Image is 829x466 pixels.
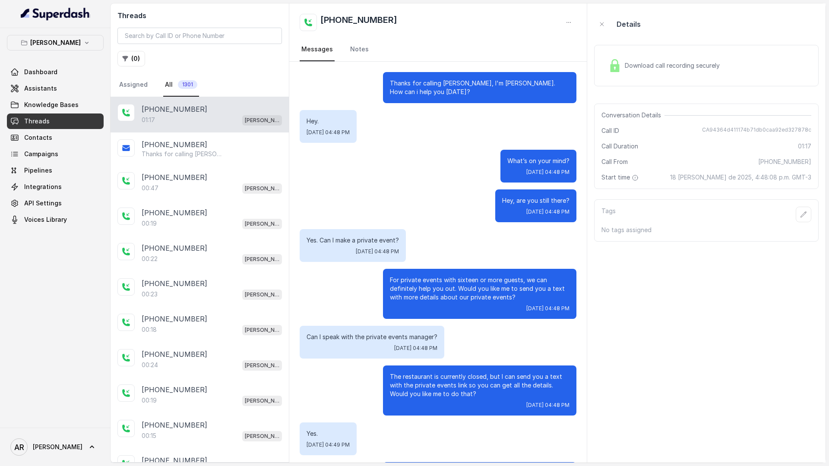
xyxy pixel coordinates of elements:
p: Thanks for calling [PERSON_NAME], I'm [PERSON_NAME]. How can i help you [DATE]? [390,79,570,96]
span: Knowledge Bases [24,101,79,109]
p: [PERSON_NAME] [245,432,279,441]
p: What’s on your mind? [507,157,570,165]
p: 00:23 [142,290,158,299]
p: 00:22 [142,255,158,263]
nav: Tabs [300,38,576,61]
span: Call From [601,157,628,166]
span: [DATE] 04:48 PM [356,248,399,255]
p: [PERSON_NAME] [245,184,279,193]
p: No tags assigned [601,226,811,234]
span: Download call recording securely [625,61,723,70]
p: Tags [601,207,616,222]
p: [PHONE_NUMBER] [142,139,207,150]
p: Hey, are you still there? [502,196,570,205]
span: [DATE] 04:48 PM [526,208,570,215]
a: Dashboard [7,64,104,80]
span: Call ID [601,126,619,135]
p: Hey. [307,117,350,126]
text: AR [14,443,24,452]
span: [DATE] 04:49 PM [307,441,350,448]
span: Call Duration [601,142,638,151]
p: [PERSON_NAME] [245,255,279,264]
span: [DATE] 04:48 PM [307,129,350,136]
a: Threads [7,113,104,129]
span: Threads [24,117,50,126]
p: 00:47 [142,184,158,192]
p: [PHONE_NUMBER] [142,384,207,395]
p: Details [617,19,641,29]
span: Start time [601,173,640,182]
a: Pipelines [7,163,104,178]
p: Yes. [307,429,350,438]
p: [PHONE_NUMBER] [142,172,207,183]
span: API Settings [24,199,62,208]
a: Campaigns [7,146,104,162]
p: [PHONE_NUMBER] [142,314,207,324]
input: Search by Call ID or Phone Number [117,28,282,44]
a: Contacts [7,130,104,145]
button: (0) [117,51,145,66]
a: API Settings [7,195,104,211]
a: Notes [348,38,370,61]
span: 01:17 [798,142,811,151]
p: 01:17 [142,116,155,124]
button: [PERSON_NAME] [7,35,104,50]
p: [PHONE_NUMBER] [142,243,207,253]
h2: [PHONE_NUMBER] [320,14,397,31]
img: Lock Icon [608,59,621,72]
a: Integrations [7,179,104,195]
p: The restaurant is currently closed, but I can send you a text with the private events link so you... [390,372,570,398]
p: Thanks for calling [PERSON_NAME]! For catering inquires, events, private events: [URL][DOMAIN_NAM... [142,150,225,158]
span: [DATE] 04:48 PM [526,169,570,176]
p: [PHONE_NUMBER] [142,104,207,114]
span: 1301 [178,80,197,89]
p: [PHONE_NUMBER] [142,455,207,466]
p: [PERSON_NAME] [245,220,279,228]
img: light.svg [21,7,90,21]
a: Voices Library [7,212,104,227]
a: Assistants [7,81,104,96]
p: 00:15 [142,431,156,440]
p: [PERSON_NAME] [245,290,279,299]
p: [PHONE_NUMBER] [142,208,207,218]
a: Knowledge Bases [7,97,104,113]
p: 00:19 [142,396,157,405]
span: Contacts [24,133,52,142]
p: Can I speak with the private events manager? [307,333,437,341]
p: [PHONE_NUMBER] [142,420,207,430]
span: Voices Library [24,215,67,224]
p: For private events with sixteen or more guests, we can definitely help you out. Would you like me... [390,276,570,302]
p: [PERSON_NAME] [30,38,81,48]
span: CA94364d411174b71db0caa92ed327878c [702,126,811,135]
p: [PERSON_NAME] [245,326,279,334]
span: Integrations [24,183,62,191]
span: 18 [PERSON_NAME] de 2025, 4:48:08 p.m. GMT-3 [670,173,811,182]
a: All1301 [163,73,199,97]
span: Campaigns [24,150,58,158]
span: [PERSON_NAME] [33,443,82,451]
p: [PHONE_NUMBER] [142,349,207,359]
span: Dashboard [24,68,57,76]
span: Pipelines [24,166,52,175]
p: 00:19 [142,219,157,228]
span: [PHONE_NUMBER] [758,157,811,166]
span: Assistants [24,84,57,93]
p: 00:18 [142,325,157,334]
span: Conversation Details [601,111,664,120]
p: [PERSON_NAME] [245,361,279,370]
p: [PERSON_NAME] [245,116,279,125]
span: [DATE] 04:48 PM [526,402,570,409]
a: [PERSON_NAME] [7,435,104,459]
p: [PHONE_NUMBER] [142,278,207,289]
a: Messages [300,38,335,61]
span: [DATE] 04:48 PM [526,305,570,312]
p: [PERSON_NAME] [245,397,279,405]
span: [DATE] 04:48 PM [394,345,437,352]
p: Yes. Can I make a private event? [307,236,399,245]
p: 00:24 [142,361,158,369]
a: Assigned [117,73,149,97]
h2: Threads [117,10,282,21]
nav: Tabs [117,73,282,97]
